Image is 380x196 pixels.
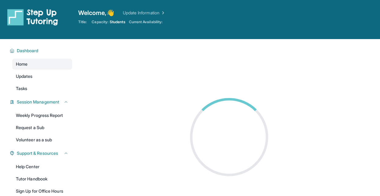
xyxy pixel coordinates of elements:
span: Updates [16,73,33,79]
span: Tasks [16,85,27,92]
button: Support & Resources [14,150,68,156]
span: Current Availability: [129,20,163,24]
a: Home [12,59,72,70]
span: Students [110,20,125,24]
img: logo [7,9,58,26]
a: Request a Sub [12,122,72,133]
a: Update Information [123,10,166,16]
a: Weekly Progress Report [12,110,72,121]
a: Tasks [12,83,72,94]
span: Capacity: [92,20,108,24]
a: Volunteer as a sub [12,134,72,145]
img: Chevron Right [159,10,166,16]
span: Session Management [17,99,59,105]
span: Title: [78,20,87,24]
button: Session Management [14,99,68,105]
span: Dashboard [17,48,38,54]
a: Tutor Handbook [12,173,72,184]
span: Home [16,61,27,67]
span: Welcome, 👋 [78,9,114,17]
a: Updates [12,71,72,82]
button: Dashboard [14,48,68,54]
a: Help Center [12,161,72,172]
span: Support & Resources [17,150,58,156]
